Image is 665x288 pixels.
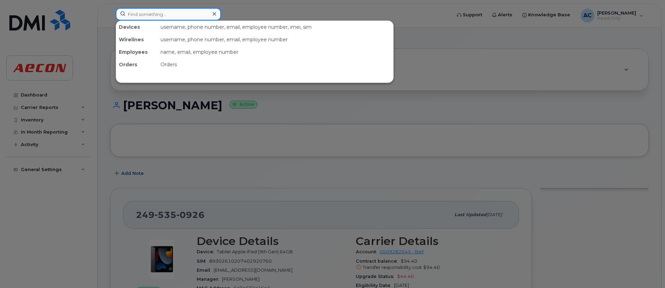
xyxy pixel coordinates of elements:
[116,58,158,71] div: Orders
[116,46,158,58] div: Employees
[158,58,393,71] div: Orders
[158,21,393,33] div: username, phone number, email, employee number, imei, sim
[116,21,158,33] div: Devices
[116,33,158,46] div: Wirelines
[158,46,393,58] div: name, email, employee number
[158,33,393,46] div: username, phone number, email, employee number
